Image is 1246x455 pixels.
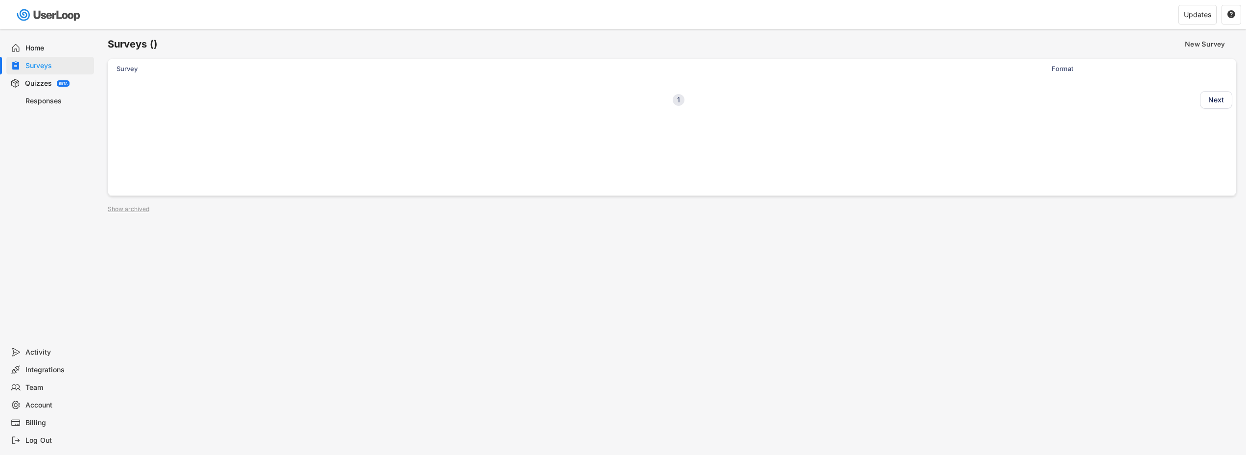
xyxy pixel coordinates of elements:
div: 1 [673,96,684,103]
div: Format [1052,64,1150,73]
div: BETA [59,82,68,85]
div: Team [25,383,90,392]
div: Home [25,44,90,53]
img: userloop-logo-01.svg [15,5,84,25]
div: Billing [25,418,90,428]
div: Updates [1184,11,1211,18]
div: Surveys [25,61,90,71]
button:  [1227,10,1236,19]
div: Quizzes [25,79,52,88]
div: New Survey [1185,40,1234,48]
h6: Surveys () [108,38,158,51]
text:  [1227,10,1235,19]
div: Activity [25,348,90,357]
div: Survey [117,64,1046,73]
div: Integrations [25,365,90,375]
div: Account [25,401,90,410]
div: Log Out [25,436,90,445]
img: yH5BAEAAAAALAAAAAABAAEAAAIBRAA7 [1171,39,1181,49]
div: Show archived [108,206,149,212]
div: Responses [25,96,90,106]
button: Next [1200,91,1232,109]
